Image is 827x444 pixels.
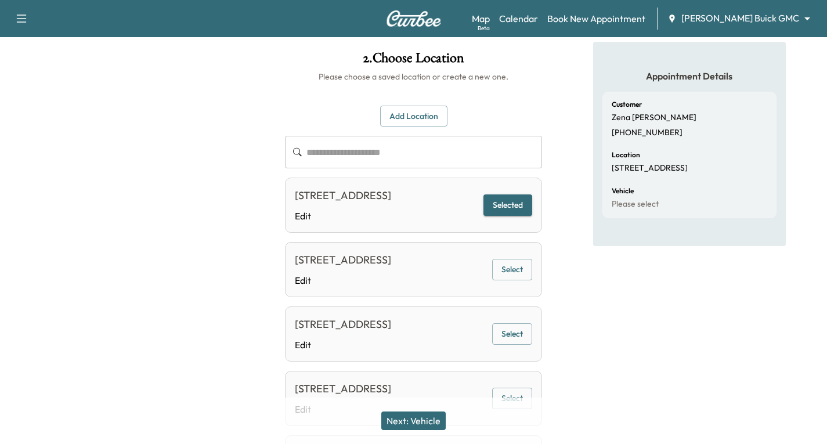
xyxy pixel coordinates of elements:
[295,209,391,223] a: Edit
[381,411,446,430] button: Next: Vehicle
[547,12,645,26] a: Book New Appointment
[295,187,391,204] div: [STREET_ADDRESS]
[681,12,799,25] span: [PERSON_NAME] Buick GMC
[492,388,532,409] button: Select
[612,163,688,174] p: [STREET_ADDRESS]
[478,24,490,33] div: Beta
[492,323,532,345] button: Select
[612,101,642,108] h6: Customer
[295,381,391,397] div: [STREET_ADDRESS]
[472,12,490,26] a: MapBeta
[612,199,659,210] p: Please select
[285,51,542,71] h1: 2 . Choose Location
[612,187,634,194] h6: Vehicle
[492,259,532,280] button: Select
[483,194,532,216] button: Selected
[499,12,538,26] a: Calendar
[612,151,640,158] h6: Location
[602,70,777,82] h5: Appointment Details
[295,338,391,352] a: Edit
[285,71,542,82] h6: Please choose a saved location or create a new one.
[295,273,391,287] a: Edit
[295,316,391,333] div: [STREET_ADDRESS]
[380,106,447,127] button: Add Location
[295,252,391,268] div: [STREET_ADDRESS]
[612,113,696,123] p: Zena [PERSON_NAME]
[386,10,442,27] img: Curbee Logo
[612,128,682,138] p: [PHONE_NUMBER]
